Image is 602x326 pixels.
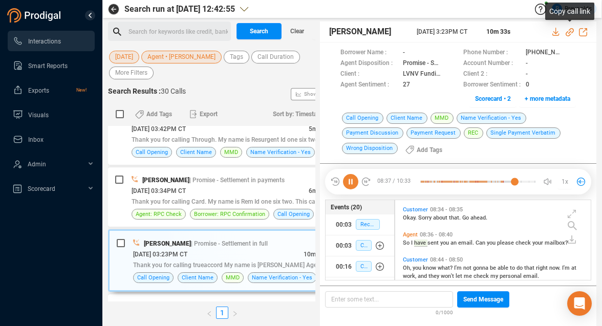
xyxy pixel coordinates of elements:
[132,197,411,205] span: Thank you for calling Card. My name is Rem Id one six two. This call is being recorded and may be mo
[403,48,405,58] span: -
[336,279,352,296] div: 01:58
[180,147,212,157] span: Client Name
[427,240,440,246] span: sent
[515,240,532,246] span: check
[463,69,521,80] span: Client 2 :
[433,214,449,221] span: about
[326,256,394,277] button: 00:16Client Name
[403,273,418,279] span: work,
[340,48,398,58] span: Borrower Name :
[108,167,336,227] div: [PERSON_NAME]| Promise - Settlement in payments[DATE] 03:34PM CT6m 33sThank you for calling Card....
[132,135,407,143] span: Thank you for calling Through. My name is Resurgent Id one six two seven. This call is being recorde
[428,206,465,213] span: 08:34 - 08:35
[7,8,63,23] img: prodigal-logo
[250,147,311,157] span: Name Verification - Yes
[132,187,186,194] span: [DATE] 03:34PM CT
[487,240,497,246] span: you
[273,106,326,122] span: Sort by: Timestamp
[236,23,282,39] button: Search
[216,307,228,319] li: 1
[342,113,383,124] span: Call Opening
[403,240,411,246] span: So
[340,80,398,91] span: Agent Sentiment :
[8,129,95,149] li: Inbox
[28,38,61,45] span: Interactions
[517,265,524,271] span: do
[309,187,329,194] span: 6m 33s
[224,51,249,63] button: Tags
[562,173,568,190] span: 1x
[28,136,44,143] span: Inbox
[108,105,336,165] div: [DATE] 03:42PM CT5m 15sThank you for calling Through. My name is Resurgent Id one six two seven. ...
[470,214,487,221] span: ahead.
[440,240,450,246] span: you
[356,261,372,272] span: Client Name
[226,273,240,282] span: MMD
[423,265,438,271] span: know
[124,3,235,15] span: Search run at [DATE] 12:42:55
[386,113,427,124] span: Client Name
[250,23,268,39] span: Search
[418,214,433,221] span: Sorry
[224,147,238,157] span: MMD
[428,273,441,279] span: they
[463,48,521,58] span: Phone Number :
[309,125,329,133] span: 5m 15s
[497,240,515,246] span: please
[136,147,168,157] span: Call Opening
[486,127,561,139] span: Single Payment Verbatim
[137,273,169,282] span: Call Opening
[438,265,454,271] span: what?
[13,55,87,76] a: Smart Reports
[532,240,545,246] span: your
[232,311,238,317] span: right
[144,240,191,247] span: [PERSON_NAME]
[545,240,568,246] span: mailbox?
[536,265,549,271] span: right
[13,80,87,100] a: ExportsNew!
[109,67,154,79] button: More Filters
[8,80,95,100] li: Exports
[8,55,95,76] li: Smart Reports
[282,23,312,39] button: Clear
[194,209,265,219] span: Borrower: RPC Confirmation
[336,237,352,254] div: 00:03
[109,51,139,63] button: [DATE]
[191,240,268,247] span: | Promise - Settlement in full
[277,209,310,219] span: Call Opening
[414,240,427,247] span: have
[403,80,410,91] span: 27
[136,209,182,219] span: Agent: RPC Check
[475,91,511,107] span: Scorecard • 2
[490,273,500,279] span: my
[13,31,87,51] a: Interactions
[403,256,428,263] span: Customer
[456,273,464,279] span: let
[8,31,95,51] li: Interactions
[200,106,218,122] span: Export
[206,311,212,317] span: left
[228,307,242,319] button: right
[356,240,372,251] span: Call Opening
[189,177,285,184] span: | Promise - Settlement in payments
[336,216,352,233] div: 00:03
[549,265,562,271] span: now.
[457,291,509,308] button: Send Message
[500,273,523,279] span: personal
[132,125,186,133] span: [DATE] 03:42PM CT
[413,265,423,271] span: you
[403,58,440,69] span: Promise - Settlement in full
[340,58,398,69] span: Agent Disposition :
[486,28,510,35] span: 10m 33s
[399,142,448,158] button: Add Tags
[403,206,428,213] span: Customer
[449,214,462,221] span: that.
[464,273,474,279] span: me
[469,91,517,107] button: Scorecard • 2
[291,88,334,100] button: Show Stats
[428,256,465,263] span: 08:44 - 08:50
[342,127,403,139] span: Payment Discussion
[473,265,490,271] span: gonna
[304,33,330,156] span: Show Stats
[526,69,528,80] span: -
